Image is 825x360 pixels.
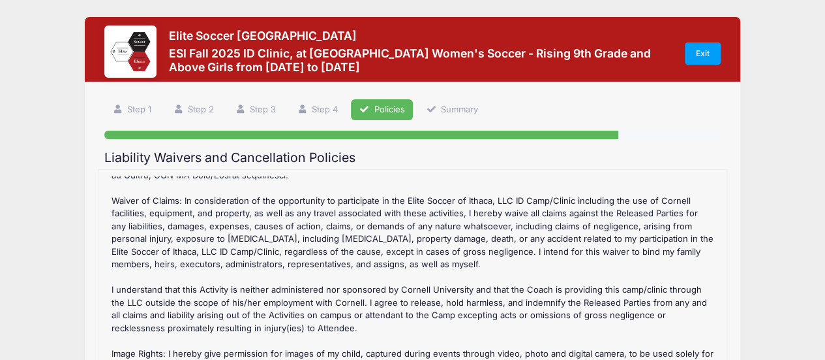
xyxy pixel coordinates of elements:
a: Exit [685,42,721,65]
a: Step 4 [288,99,346,121]
a: Step 1 [104,99,160,121]
a: Step 2 [164,99,222,121]
h3: Elite Soccer [GEOGRAPHIC_DATA] [169,29,672,42]
h3: ESI Fall 2025 ID Clinic, at [GEOGRAPHIC_DATA] Women's Soccer - Rising 9th Grade and Above Girls f... [169,46,672,74]
a: Step 3 [226,99,284,121]
a: Policies [351,99,413,121]
h2: Liability Waivers and Cancellation Policies [104,150,721,165]
a: Summary [417,99,487,121]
